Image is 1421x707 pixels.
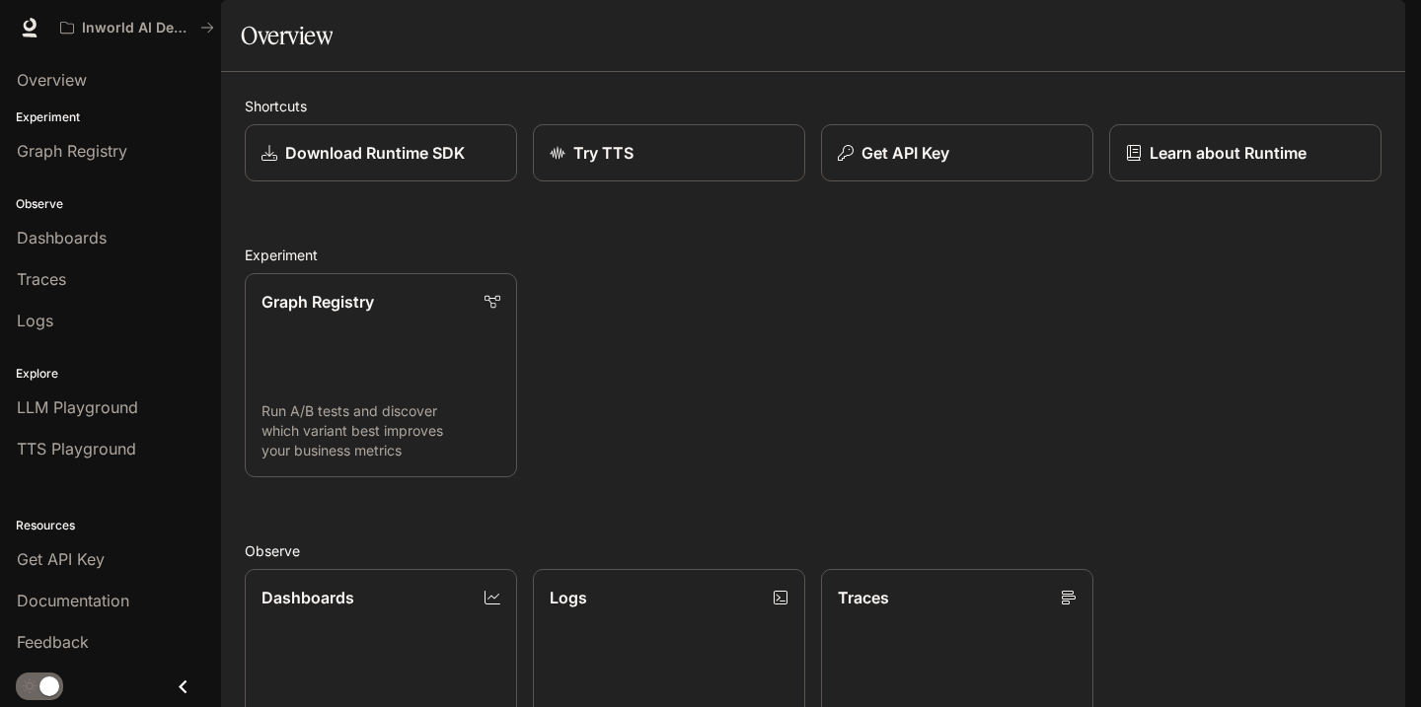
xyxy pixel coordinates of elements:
[82,20,192,36] p: Inworld AI Demos
[861,141,949,165] p: Get API Key
[838,586,889,609] p: Traces
[821,124,1093,181] button: Get API Key
[241,16,333,55] h1: Overview
[573,141,634,165] p: Try TTS
[245,96,1382,116] h2: Shortcuts
[51,8,223,47] button: All workspaces
[1150,141,1307,165] p: Learn about Runtime
[245,273,517,477] a: Graph RegistryRun A/B tests and discover which variant best improves your business metrics
[1109,124,1382,181] a: Learn about Runtime
[262,290,374,314] p: Graph Registry
[550,586,587,609] p: Logs
[245,540,1382,561] h2: Observe
[262,401,500,460] p: Run A/B tests and discover which variant best improves your business metrics
[245,124,517,181] a: Download Runtime SDK
[262,586,354,609] p: Dashboards
[245,245,1382,265] h2: Experiment
[285,141,465,165] p: Download Runtime SDK
[533,124,805,181] a: Try TTS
